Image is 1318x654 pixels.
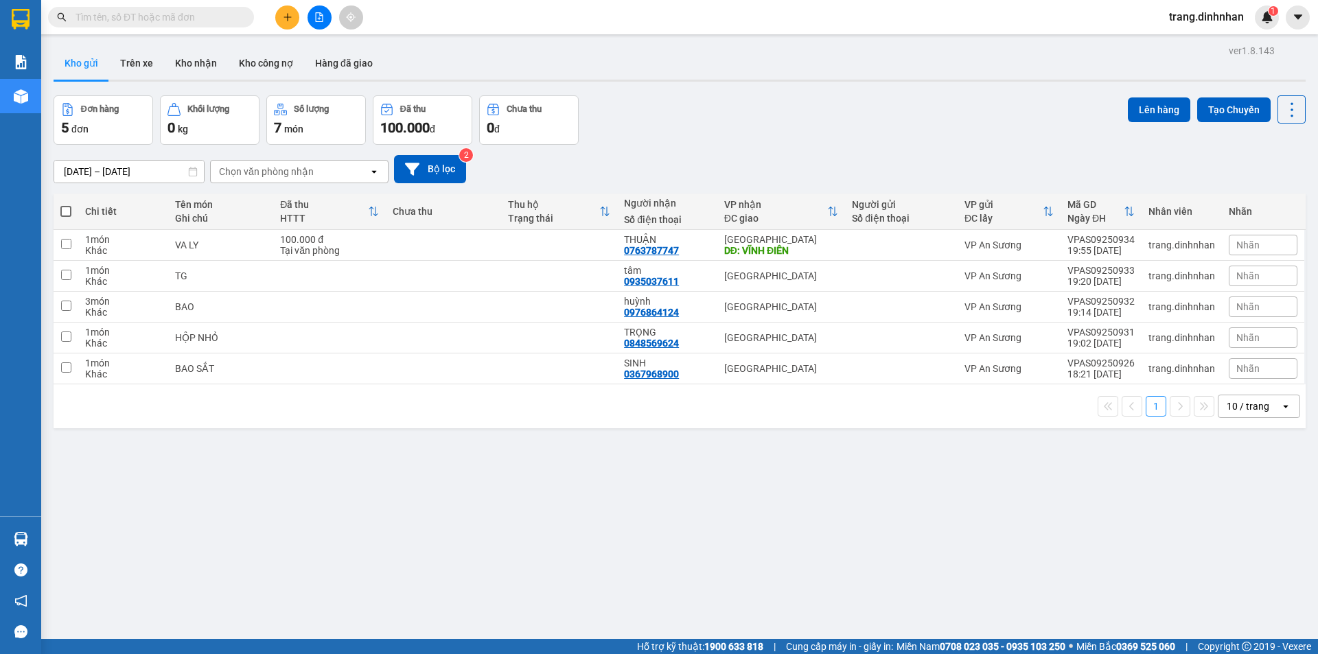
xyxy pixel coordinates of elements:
div: VPAS09250926 [1067,358,1135,369]
div: Chi tiết [85,206,161,217]
div: Chọn văn phòng nhận [219,165,314,178]
span: 0 [167,119,175,136]
div: Khối lượng [187,104,229,114]
span: file-add [314,12,324,22]
sup: 1 [1269,6,1278,16]
span: 7 [274,119,281,136]
th: Toggle SortBy [273,194,386,230]
div: Mã GD [1067,199,1124,210]
div: ĐC giao [724,213,827,224]
div: VP An Sương [964,332,1054,343]
span: kg [178,124,188,135]
div: Tại văn phòng [280,245,379,256]
div: Nhãn [1229,206,1297,217]
div: Tên món [175,199,266,210]
span: đơn [71,124,89,135]
div: 19:02 [DATE] [1067,338,1135,349]
div: HTTT [280,213,368,224]
span: aim [346,12,356,22]
div: 3 món [85,296,161,307]
span: copyright [1242,642,1251,651]
strong: 0369 525 060 [1116,641,1175,652]
div: Khác [85,338,161,349]
div: Đã thu [400,104,426,114]
div: 0976864124 [624,307,679,318]
span: search [57,12,67,22]
div: 10 / trang [1227,399,1269,413]
span: trang.dinhnhan [1158,8,1255,25]
div: Thu hộ [508,199,599,210]
div: trang.dinhnhan [1148,270,1215,281]
span: Miền Bắc [1076,639,1175,654]
div: 1 món [85,327,161,338]
button: Kho gửi [54,47,109,80]
div: VPAS09250934 [1067,234,1135,245]
div: VPAS09250933 [1067,265,1135,276]
div: 1 món [85,265,161,276]
div: VP An Sương [964,270,1054,281]
button: Bộ lọc [394,155,466,183]
div: 1 món [85,358,161,369]
button: Chưa thu0đ [479,95,579,145]
span: Miền Nam [897,639,1065,654]
th: Toggle SortBy [501,194,617,230]
div: VPAS09250932 [1067,296,1135,307]
div: Số điện thoại [852,213,951,224]
div: [GEOGRAPHIC_DATA] [724,332,838,343]
div: trang.dinhnhan [1148,301,1215,312]
div: [GEOGRAPHIC_DATA] [724,301,838,312]
input: Select a date range. [54,161,204,183]
th: Toggle SortBy [717,194,845,230]
div: Đã thu [280,199,368,210]
span: Nhãn [1236,363,1260,374]
sup: 2 [459,148,473,162]
span: đ [494,124,500,135]
div: Chưa thu [393,206,495,217]
div: ĐC lấy [964,213,1043,224]
span: Cung cấp máy in - giấy in: [786,639,893,654]
div: Số lượng [294,104,329,114]
span: đ [430,124,435,135]
div: Khác [85,369,161,379]
div: Chưa thu [507,104,542,114]
div: Người nhận [624,198,710,209]
div: 100.000 đ [280,234,379,245]
div: Số điện thoại [624,214,710,225]
div: Đơn hàng [81,104,119,114]
div: 18:21 [DATE] [1067,369,1135,379]
span: 1 [1271,6,1275,16]
div: VP nhận [724,199,827,210]
div: HỘP NHỎ [175,332,266,343]
span: question-circle [14,563,27,576]
img: warehouse-icon [14,532,28,546]
div: Ngày ĐH [1067,213,1124,224]
div: Người gửi [852,199,951,210]
div: VP An Sương [964,301,1054,312]
div: 0763787747 [624,245,679,256]
div: 19:14 [DATE] [1067,307,1135,318]
div: Khác [85,276,161,287]
div: TRỌNG [624,327,710,338]
div: VP An Sương [964,240,1054,250]
img: warehouse-icon [14,89,28,104]
div: THUẬN [624,234,710,245]
div: trang.dinhnhan [1148,332,1215,343]
div: BAO [175,301,266,312]
span: | [774,639,776,654]
svg: open [369,166,380,177]
div: Khác [85,307,161,318]
input: Tìm tên, số ĐT hoặc mã đơn [76,10,238,25]
button: Khối lượng0kg [160,95,259,145]
div: VP An Sương [964,363,1054,374]
button: Số lượng7món [266,95,366,145]
div: Ghi chú [175,213,266,224]
button: Đơn hàng5đơn [54,95,153,145]
div: 1 món [85,234,161,245]
strong: 0708 023 035 - 0935 103 250 [940,641,1065,652]
div: 0935037611 [624,276,679,287]
span: món [284,124,303,135]
div: trang.dinhnhan [1148,363,1215,374]
button: Đã thu100.000đ [373,95,472,145]
button: 1 [1146,396,1166,417]
span: message [14,625,27,638]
